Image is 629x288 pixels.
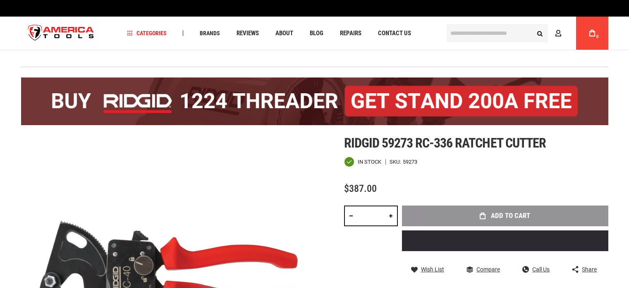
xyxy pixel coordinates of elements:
span: Ridgid 59273 rc-336 ratchet cutter [344,135,546,151]
a: 0 [584,17,600,50]
a: store logo [21,18,101,49]
a: Brands [196,28,224,39]
a: Wish List [411,266,444,273]
span: Call Us [532,266,550,272]
span: Brands [200,30,220,36]
a: Blog [306,28,327,39]
span: Reviews [237,30,259,36]
span: 0 [596,34,599,39]
a: Call Us [522,266,550,273]
img: America Tools [21,18,101,49]
a: Categories [123,28,170,39]
span: Share [582,266,597,272]
span: In stock [358,159,381,165]
img: BOGO: Buy the RIDGID® 1224 Threader (26092), get the 92467 200A Stand FREE! [21,77,608,125]
span: Wish List [421,266,444,272]
span: About [275,30,293,36]
a: Reviews [233,28,263,39]
span: Compare [476,266,500,272]
strong: SKU [390,159,403,165]
a: Compare [466,266,500,273]
span: Repairs [340,30,361,36]
button: Search [532,25,548,41]
div: 59273 [403,159,417,165]
a: About [272,28,297,39]
span: Contact Us [378,30,411,36]
a: Contact Us [374,28,415,39]
div: Availability [344,157,381,167]
span: $387.00 [344,183,377,194]
a: Repairs [336,28,365,39]
span: Blog [310,30,323,36]
span: Categories [127,30,167,36]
